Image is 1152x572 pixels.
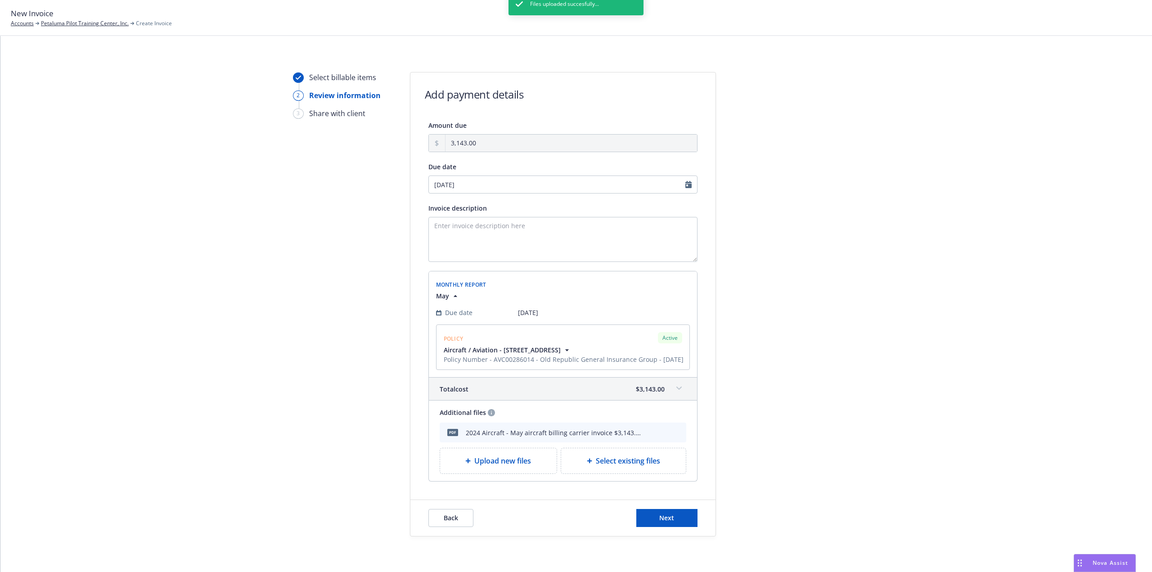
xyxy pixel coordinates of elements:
span: Back [444,513,458,522]
span: $3,143.00 [636,384,665,394]
div: Totalcost$3,143.00 [429,378,697,400]
span: Policy Number - AVC00286014 - Old Republic General Insurance Group - [DATE] [444,355,684,364]
span: Monthly Report [436,281,486,288]
div: 2 [293,90,304,101]
span: Due date [445,308,472,317]
input: MM/DD/YYYY [428,176,697,194]
span: pdf [447,429,458,436]
div: Upload new files [440,448,558,474]
div: Review information [309,90,381,101]
div: 3 [293,108,304,119]
button: Aircraft / Aviation - [STREET_ADDRESS] [444,345,684,355]
input: 0.00 [445,135,697,152]
span: Aircraft / Aviation - [STREET_ADDRESS] [444,345,561,355]
span: POLICY [444,335,463,342]
button: Next [636,509,697,527]
a: Accounts [11,19,34,27]
h1: Add payment details [425,87,524,102]
button: May [436,291,460,301]
button: Back [428,509,473,527]
button: download file [646,427,653,438]
a: Petaluma Pilot Training Center, Inc. [41,19,129,27]
span: Next [659,513,674,522]
button: archive file [675,427,683,438]
span: Create Invoice [136,19,172,27]
div: Share with client [309,108,365,119]
div: Active [658,332,682,343]
span: New Invoice [11,8,54,19]
span: Nova Assist [1093,559,1128,567]
button: Nova Assist [1074,554,1136,572]
textarea: Enter invoice description here [428,217,697,262]
span: Total cost [440,384,468,394]
button: preview file [660,427,668,438]
div: 2024 Aircraft - May aircraft billing carrier invoice $3,143.pdf [466,428,642,437]
span: May [436,291,449,301]
span: Invoice description [428,204,487,212]
div: Select billable items [309,72,376,83]
span: Due date [428,162,456,171]
span: Additional files [440,408,486,417]
span: Upload new files [474,455,531,466]
div: Drag to move [1074,554,1085,572]
span: Amount due [428,121,467,130]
